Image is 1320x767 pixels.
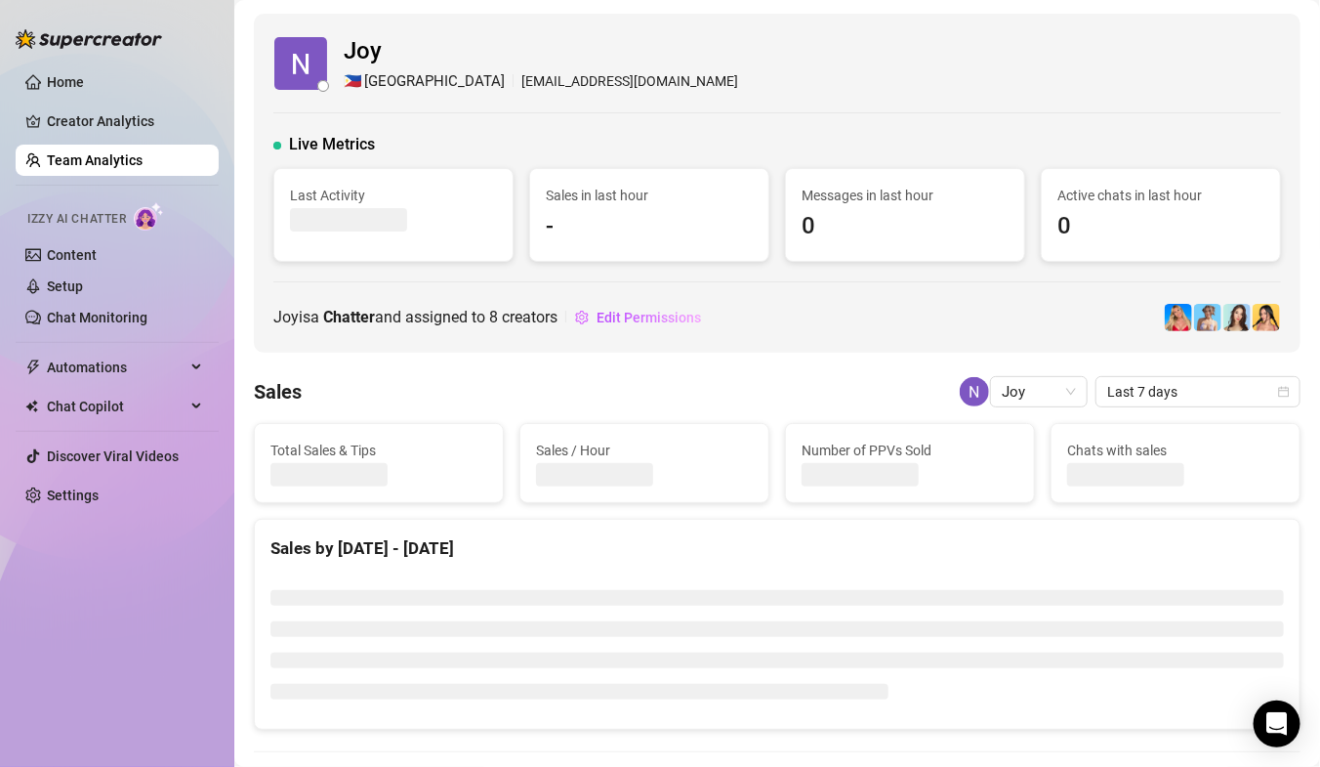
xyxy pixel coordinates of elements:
span: Sales / Hour [536,440,753,461]
a: Team Analytics [47,152,143,168]
span: Joy is a and assigned to creators [273,305,557,329]
span: setting [575,311,589,324]
b: Chatter [323,308,375,326]
span: Live Metrics [289,133,375,156]
img: AI Chatter [134,202,164,231]
span: calendar [1278,386,1290,398]
a: Discover Viral Videos [47,448,179,464]
span: Sales in last hour [546,185,753,206]
span: Joy [1002,377,1076,406]
img: Joy [274,37,327,90]
a: Home [47,74,84,90]
span: 🇵🇭 [344,70,362,94]
span: Automations [47,352,186,383]
span: Number of PPVs Sold [802,440,1018,461]
span: 8 [489,308,498,326]
span: [GEOGRAPHIC_DATA] [364,70,505,94]
span: Joy [344,33,738,70]
a: Creator Analytics [47,106,203,137]
span: Chat Copilot [47,391,186,422]
span: 0 [802,208,1009,245]
span: Last 7 days [1107,377,1289,406]
img: Joy [960,377,989,406]
img: Chat Copilot [25,400,38,413]
span: Total Sales & Tips [270,440,487,461]
span: Active chats in last hour [1057,185,1264,206]
img: Amelia [1223,304,1251,331]
span: - [546,208,753,245]
img: logo-BBDzfeDw.svg [16,29,162,49]
button: Edit Permissions [574,302,702,333]
span: Messages in last hour [802,185,1009,206]
span: 0 [1057,208,1264,245]
img: Vanessa [1194,304,1221,331]
a: Settings [47,488,99,503]
h4: Sales [254,378,302,405]
a: Setup [47,278,83,294]
img: Ashley [1165,304,1192,331]
span: Edit Permissions [597,310,701,325]
a: Chat Monitoring [47,310,147,325]
div: Sales by [DATE] - [DATE] [270,535,1284,562]
span: Last Activity [290,185,497,206]
span: thunderbolt [25,360,41,375]
div: [EMAIL_ADDRESS][DOMAIN_NAME] [344,70,738,94]
span: Izzy AI Chatter [27,210,126,229]
span: Chats with sales [1067,440,1284,461]
a: Content [47,247,97,263]
img: Jocelyn [1253,304,1280,331]
div: Open Intercom Messenger [1254,701,1300,747]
